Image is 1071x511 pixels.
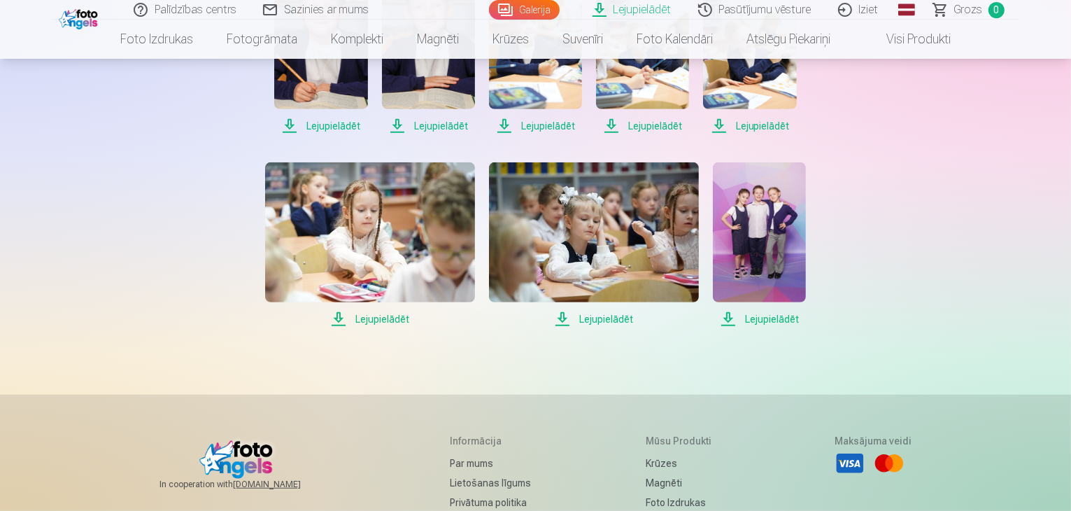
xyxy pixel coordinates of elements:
[703,118,796,134] span: Lejupielādēt
[314,20,400,59] a: Komplekti
[835,434,912,448] h5: Maksājuma veidi
[59,6,101,29] img: /fa1
[546,20,620,59] a: Suvenīri
[730,20,847,59] a: Atslēgu piekariņi
[450,434,531,448] h5: Informācija
[104,20,210,59] a: Foto izdrukas
[620,20,730,59] a: Foto kalendāri
[274,118,367,134] span: Lejupielādēt
[265,162,475,328] a: Lejupielādēt
[400,20,476,59] a: Magnēti
[210,20,314,59] a: Fotogrāmata
[476,20,546,59] a: Krūzes
[489,162,699,328] a: Lejupielādēt
[713,311,806,328] span: Lejupielādēt
[646,473,719,493] a: Magnēti
[988,2,1005,18] span: 0
[450,454,531,473] a: Par mums
[265,311,475,328] span: Lejupielādēt
[489,311,699,328] span: Lejupielādēt
[847,20,967,59] a: Visi produkti
[596,118,689,134] span: Lejupielādēt
[954,1,983,18] span: Grozs
[713,162,806,328] a: Lejupielādēt
[382,118,475,134] span: Lejupielādēt
[450,473,531,493] a: Lietošanas līgums
[835,448,865,479] li: Visa
[874,448,905,479] li: Mastercard
[489,118,582,134] span: Lejupielādēt
[646,434,719,448] h5: Mūsu produkti
[646,454,719,473] a: Krūzes
[233,479,334,490] a: [DOMAIN_NAME]
[159,479,334,490] span: In cooperation with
